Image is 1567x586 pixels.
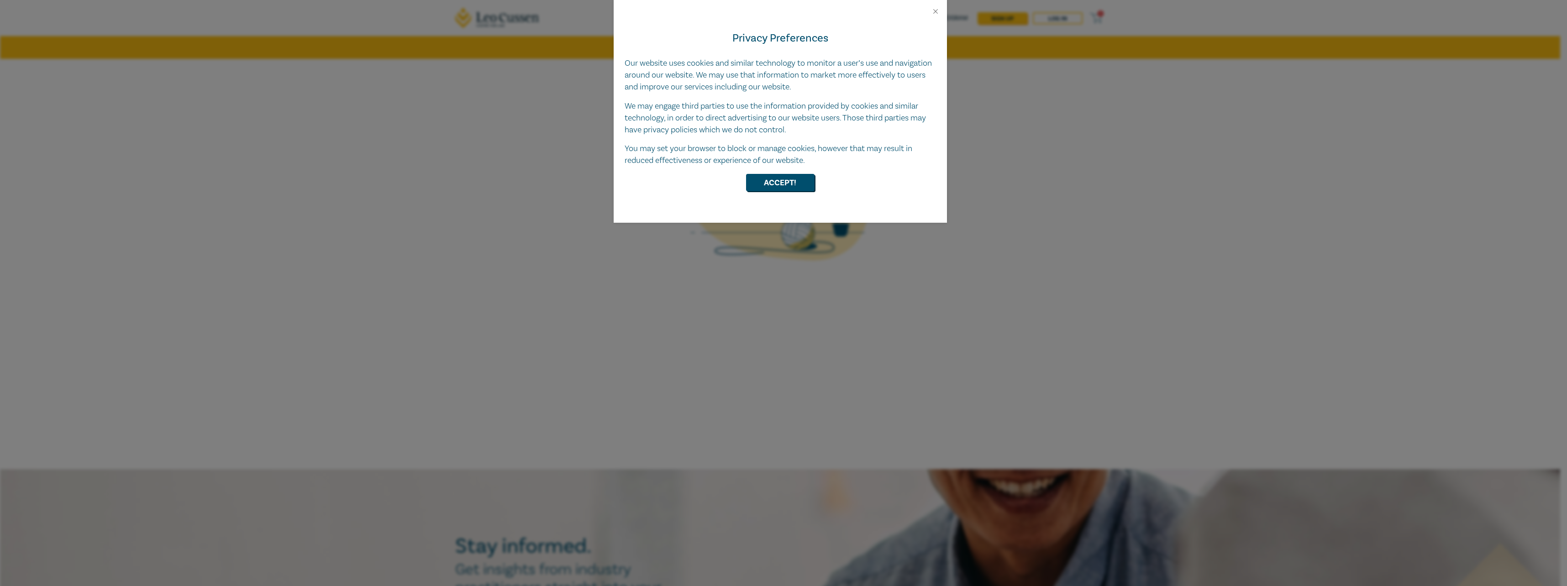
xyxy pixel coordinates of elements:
p: Our website uses cookies and similar technology to monitor a user’s use and navigation around our... [625,58,936,93]
p: You may set your browser to block or manage cookies, however that may result in reduced effective... [625,143,936,167]
h4: Privacy Preferences [625,30,936,47]
p: We may engage third parties to use the information provided by cookies and similar technology, in... [625,100,936,136]
button: Accept! [746,174,815,191]
button: Close [931,7,940,16]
